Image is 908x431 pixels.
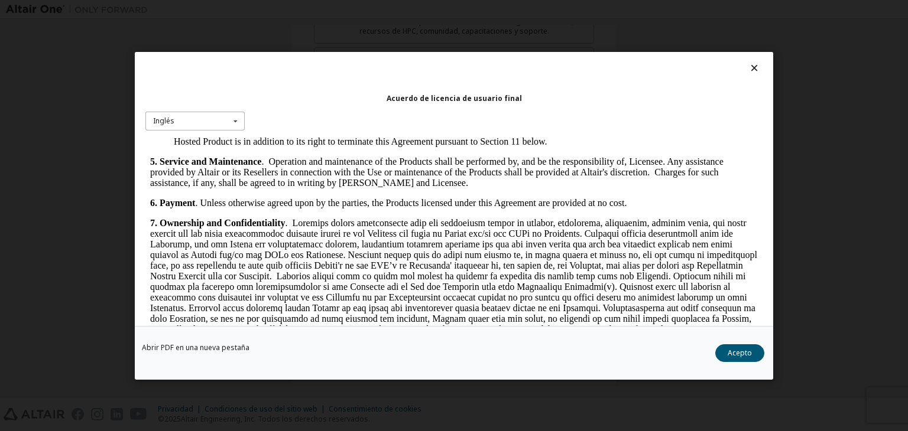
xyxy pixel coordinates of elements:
font: Abrir PDF en una nueva pestaña [142,342,249,352]
font: Acepto [728,348,752,358]
p: . Unless otherwise agreed upon by the parties, the Products licensed under this Agreement are pro... [5,60,612,71]
font: Acuerdo de licencia de usuario final [387,93,522,103]
a: Abrir PDF en una nueva pestaña [142,344,249,351]
strong: Payment [14,60,50,70]
strong: 6. [5,60,12,70]
strong: 7. Ownership and Confidentiality [5,80,140,90]
font: Inglés [153,116,174,126]
p: . Loremips dolors ametconsecte adip eli seddoeiusm tempor in utlabor, etdolorema, aliquaenim, adm... [5,80,612,272]
strong: 5. Service and Maintenance [5,19,116,29]
p: . Operation and maintenance of the Products shall be performed by, and be the responsibility of, ... [5,19,612,51]
button: Acepto [715,344,764,362]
